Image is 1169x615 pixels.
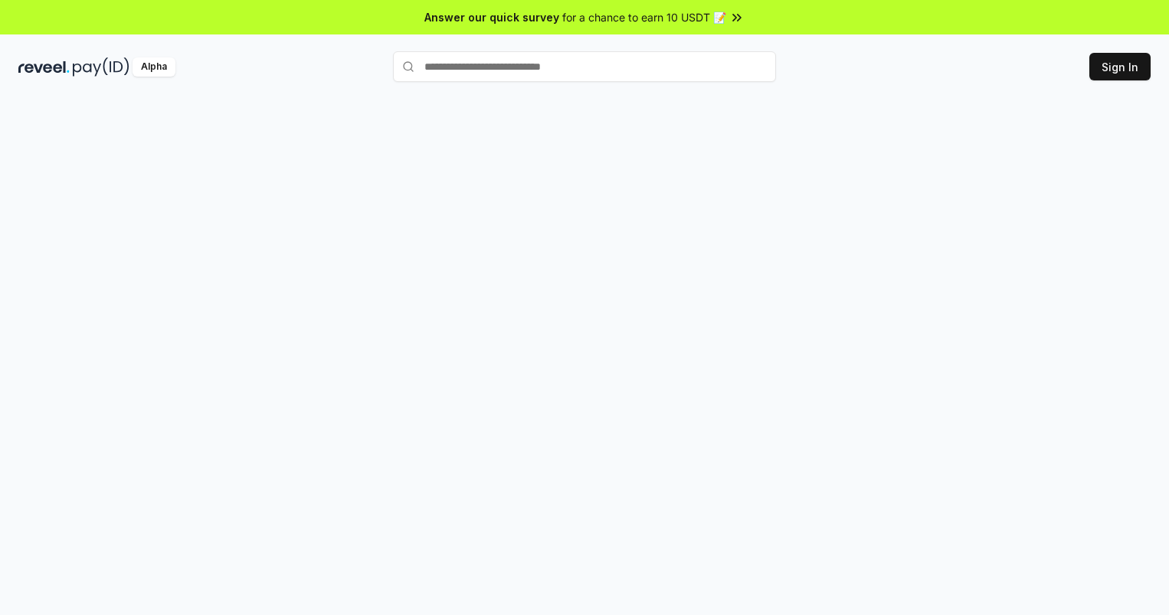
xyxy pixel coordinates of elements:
div: Alpha [133,57,175,77]
img: reveel_dark [18,57,70,77]
span: Answer our quick survey [424,9,559,25]
button: Sign In [1089,53,1151,80]
span: for a chance to earn 10 USDT 📝 [562,9,726,25]
img: pay_id [73,57,129,77]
